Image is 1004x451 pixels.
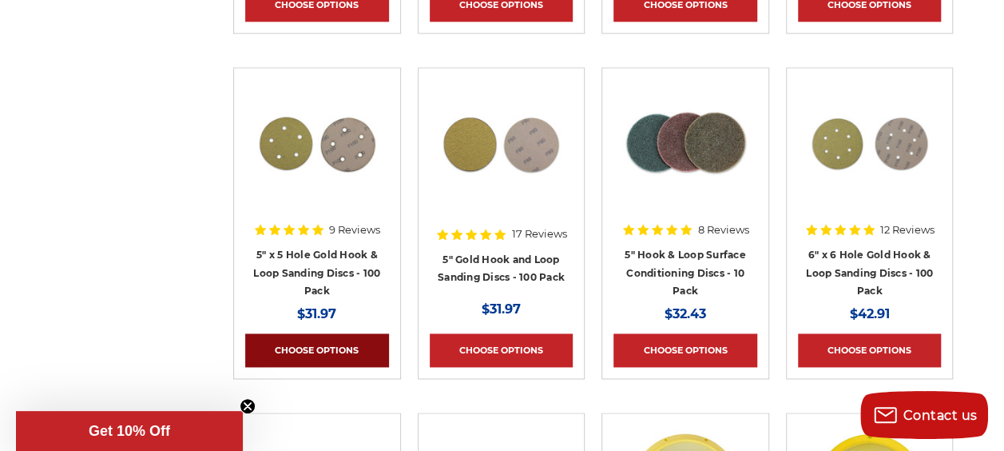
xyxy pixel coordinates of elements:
a: 5" x 5 Hole Gold Hook & Loop Sanding Discs - 100 Pack [253,249,380,297]
span: $31.97 [482,301,521,317]
span: $42.91 [850,306,890,321]
span: Get 10% Off [89,423,170,439]
a: 5" Hook & Loop Surface Conditioning Discs - 10 Pack [625,249,746,297]
span: 8 Reviews [697,225,748,235]
a: Choose Options [245,333,389,367]
a: 5 inch surface conditioning discs [613,79,757,223]
a: 5" Gold Hook and Loop Sanding Discs - 100 Pack [438,253,565,284]
button: Close teaser [240,398,256,414]
a: 5 inch 5 hole hook and loop sanding disc [245,79,389,223]
a: Choose Options [613,333,757,367]
span: 9 Reviews [329,225,380,235]
button: Contact us [860,391,988,439]
span: $32.43 [665,306,706,321]
span: 17 Reviews [511,229,566,239]
span: Contact us [903,408,978,423]
a: Choose Options [430,333,573,367]
img: 5 inch 5 hole hook and loop sanding disc [253,79,381,207]
img: 6 inch 6 hole hook and loop sanding disc [806,79,934,207]
span: 12 Reviews [880,225,935,235]
a: 6" x 6 Hole Gold Hook & Loop Sanding Discs - 100 Pack [806,249,933,297]
a: gold hook & loop sanding disc stack [430,79,573,223]
span: $31.97 [297,306,336,321]
img: 5 inch surface conditioning discs [621,79,749,207]
a: Choose Options [798,333,942,367]
div: Get 10% OffClose teaser [16,411,243,451]
a: 6 inch 6 hole hook and loop sanding disc [798,79,942,223]
img: gold hook & loop sanding disc stack [437,79,565,207]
